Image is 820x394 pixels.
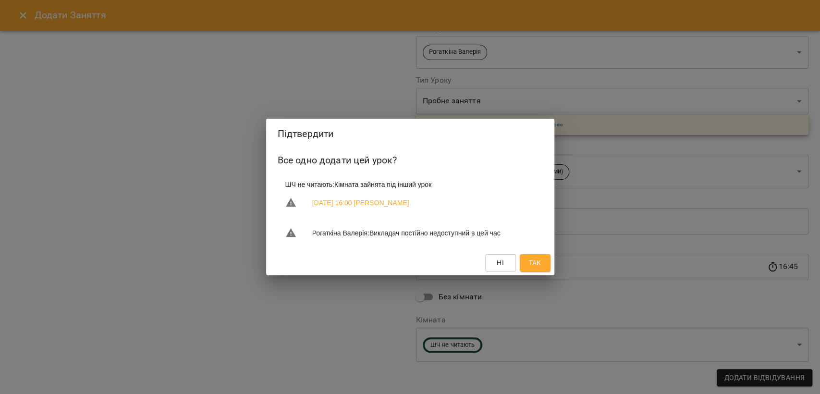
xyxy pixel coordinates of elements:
[278,223,543,243] li: Рогаткіна Валерія : Викладач постійно недоступний в цей час
[278,176,543,193] li: ШЧ не читають : Кімната зайнята під інший урок
[312,198,409,208] a: [DATE] 16:00 [PERSON_NAME]
[485,254,516,271] button: Ні
[278,126,543,141] h2: Підтвердити
[278,153,543,168] h6: Все одно додати цей урок?
[520,254,551,271] button: Так
[497,257,504,269] span: Ні
[528,257,541,269] span: Так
